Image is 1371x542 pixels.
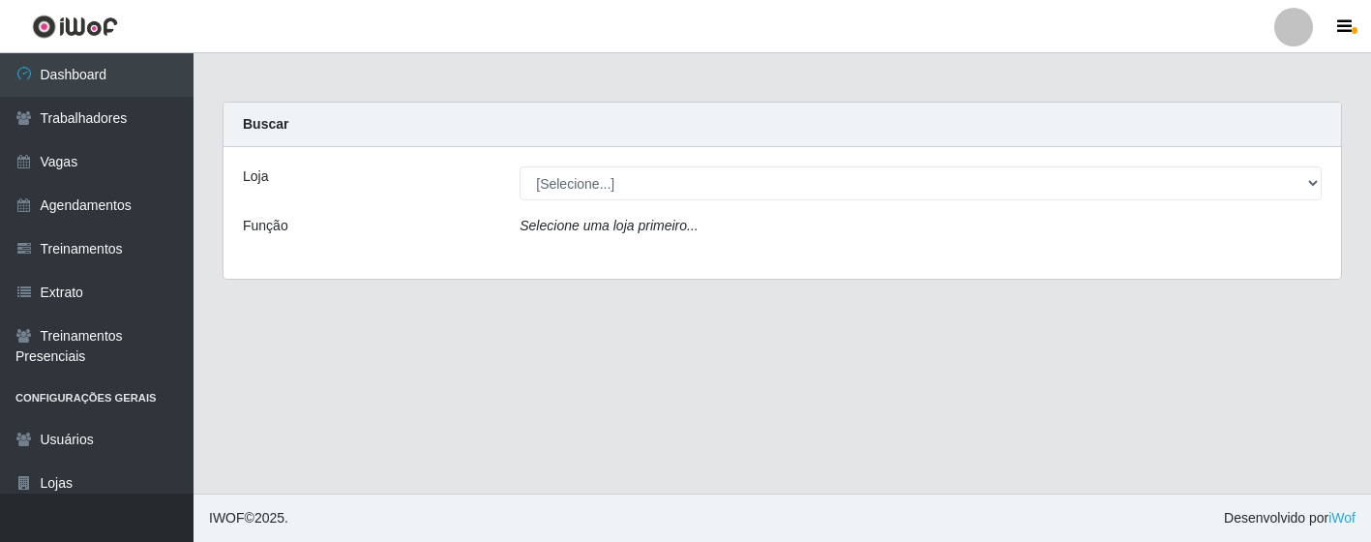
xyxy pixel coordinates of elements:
span: Desenvolvido por [1224,508,1356,528]
img: CoreUI Logo [32,15,118,39]
span: IWOF [209,510,245,526]
a: iWof [1328,510,1356,526]
label: Função [243,216,288,236]
strong: Buscar [243,116,288,132]
label: Loja [243,166,268,187]
span: © 2025 . [209,508,288,528]
i: Selecione uma loja primeiro... [520,218,698,233]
